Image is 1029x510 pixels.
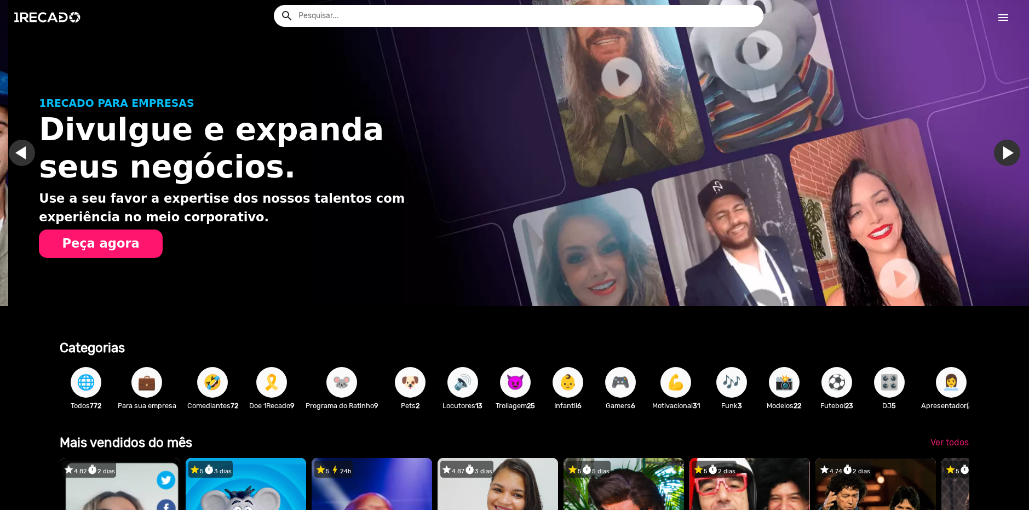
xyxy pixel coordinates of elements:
[39,111,451,185] h1: Divulgue e expanda seus negócios.
[506,367,525,398] span: 😈
[880,367,899,398] span: 🎛️
[262,367,281,398] span: 🎗️
[197,367,228,398] button: 🤣
[326,367,357,398] button: 🐭
[500,367,531,398] button: 😈
[231,402,238,410] b: 72
[631,402,635,410] b: 6
[936,367,967,398] button: 👩‍💼
[816,400,858,411] p: Futebol
[475,402,482,410] b: 13
[716,367,747,398] button: 🎶
[547,400,589,411] p: Infantil
[605,367,636,398] button: 🎮
[892,402,896,410] b: 5
[611,367,630,398] span: 🎮
[306,400,378,411] p: Programa do Ratinho
[416,402,419,410] b: 2
[374,402,378,410] b: 9
[332,367,351,398] span: 🐭
[693,402,700,410] b: 31
[401,367,419,398] span: 🐶
[738,402,742,410] b: 3
[930,437,969,448] span: Ver todos
[60,435,192,450] b: Mais vendidos do mês
[71,367,101,398] button: 🌐
[256,367,287,398] button: 🎗️
[39,230,162,259] button: Peça agora
[447,367,478,398] button: 🔊
[277,5,296,25] button: Example home icon
[17,140,43,166] a: Ir para o slide anterior
[290,402,295,410] b: 9
[942,367,961,398] span: 👩‍💼
[395,367,426,398] button: 🐶
[527,402,535,410] b: 25
[869,400,910,411] p: DJ
[921,400,981,411] p: Apresentador(a)
[118,400,176,411] p: Para sua empresa
[821,367,852,398] button: ⚽
[794,402,801,410] b: 22
[722,367,741,398] span: 🎶
[845,402,853,410] b: 23
[666,367,685,398] span: 💪
[280,9,294,22] mat-icon: Example home icon
[137,367,156,398] span: 💼
[997,11,1010,24] mat-icon: Início
[453,367,472,398] span: 🔊
[711,400,752,411] p: Funk
[495,400,536,411] p: Trollagem
[559,367,577,398] span: 👶
[769,367,800,398] button: 📸
[827,367,846,398] span: ⚽
[187,400,238,411] p: Comediantes
[1002,140,1028,166] a: Ir para o próximo slide
[600,400,641,411] p: Gamers
[90,402,101,410] b: 772
[775,367,794,398] span: 📸
[249,400,295,411] p: Doe 1Recado
[763,400,805,411] p: Modelos
[39,190,451,227] p: Use a seu favor a expertise dos nossos talentos com experiência no meio corporativo.
[553,367,583,398] button: 👶
[389,400,431,411] p: Pets
[290,5,764,27] input: Pesquisar...
[874,367,905,398] button: 🎛️
[442,400,484,411] p: Locutores
[39,96,451,111] p: 1RECADO PARA EMPRESAS
[577,402,582,410] b: 6
[203,367,222,398] span: 🤣
[60,340,125,356] b: Categorias
[131,367,162,398] button: 💼
[660,367,691,398] button: 💪
[652,400,700,411] p: Motivacional
[77,367,95,398] span: 🌐
[65,400,107,411] p: Todos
